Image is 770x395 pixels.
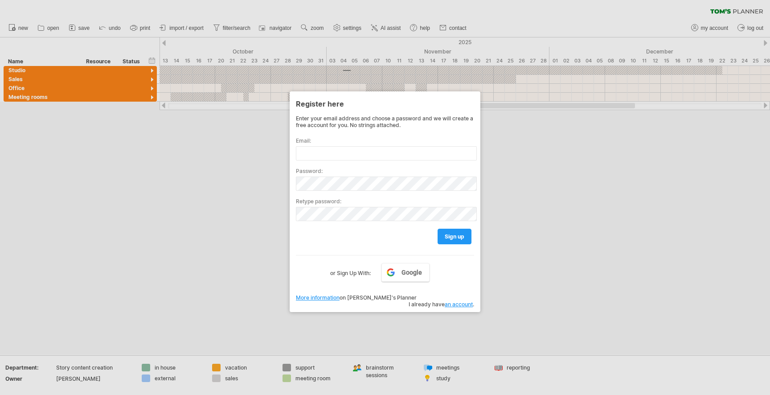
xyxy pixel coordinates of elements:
[296,294,340,301] a: More information
[296,198,474,205] label: Retype password:
[438,229,471,244] a: sign up
[445,301,473,308] a: an account
[296,115,474,128] div: Enter your email address and choose a password and we will create a free account for you. No stri...
[296,95,474,111] div: Register here
[445,233,464,240] span: sign up
[409,301,474,308] span: I already have .
[381,263,430,282] a: Google
[296,168,474,174] label: Password:
[330,263,371,278] label: or Sign Up With:
[401,269,422,276] span: Google
[296,294,417,301] span: on [PERSON_NAME]'s Planner
[296,137,474,144] label: Email:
